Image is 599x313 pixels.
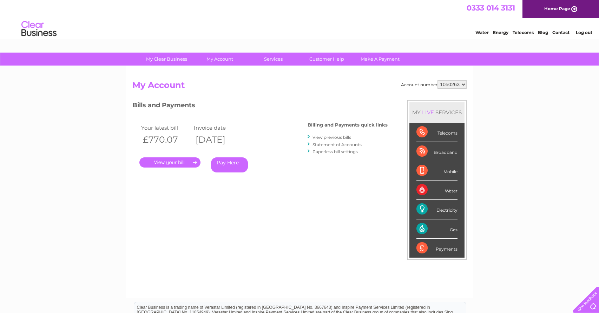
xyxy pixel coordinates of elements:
a: Pay Here [211,157,248,172]
a: Log out [576,30,592,35]
a: Services [244,53,302,66]
a: Telecoms [513,30,534,35]
div: MY SERVICES [409,102,465,122]
a: My Clear Business [138,53,196,66]
div: LIVE [421,109,435,116]
div: Electricity [416,200,458,219]
a: Contact [552,30,570,35]
a: Energy [493,30,508,35]
a: Customer Help [298,53,356,66]
a: Blog [538,30,548,35]
h3: Bills and Payments [132,100,388,113]
th: [DATE] [192,132,245,147]
a: Water [475,30,489,35]
a: Paperless bill settings [312,149,358,154]
a: 0333 014 3131 [467,4,515,12]
div: Broadband [416,142,458,161]
div: Mobile [416,161,458,181]
a: My Account [191,53,249,66]
h2: My Account [132,80,467,94]
a: Statement of Accounts [312,142,362,147]
img: logo.png [21,18,57,40]
td: Your latest bill [139,123,192,132]
a: . [139,157,200,168]
th: £770.07 [139,132,192,147]
a: View previous bills [312,135,351,140]
div: Account number [401,80,467,89]
div: Payments [416,239,458,258]
td: Invoice date [192,123,245,132]
div: Gas [416,219,458,239]
div: Clear Business is a trading name of Verastar Limited (registered in [GEOGRAPHIC_DATA] No. 3667643... [134,4,466,34]
div: Water [416,181,458,200]
a: Make A Payment [351,53,409,66]
h4: Billing and Payments quick links [308,122,388,128]
div: Telecoms [416,123,458,142]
